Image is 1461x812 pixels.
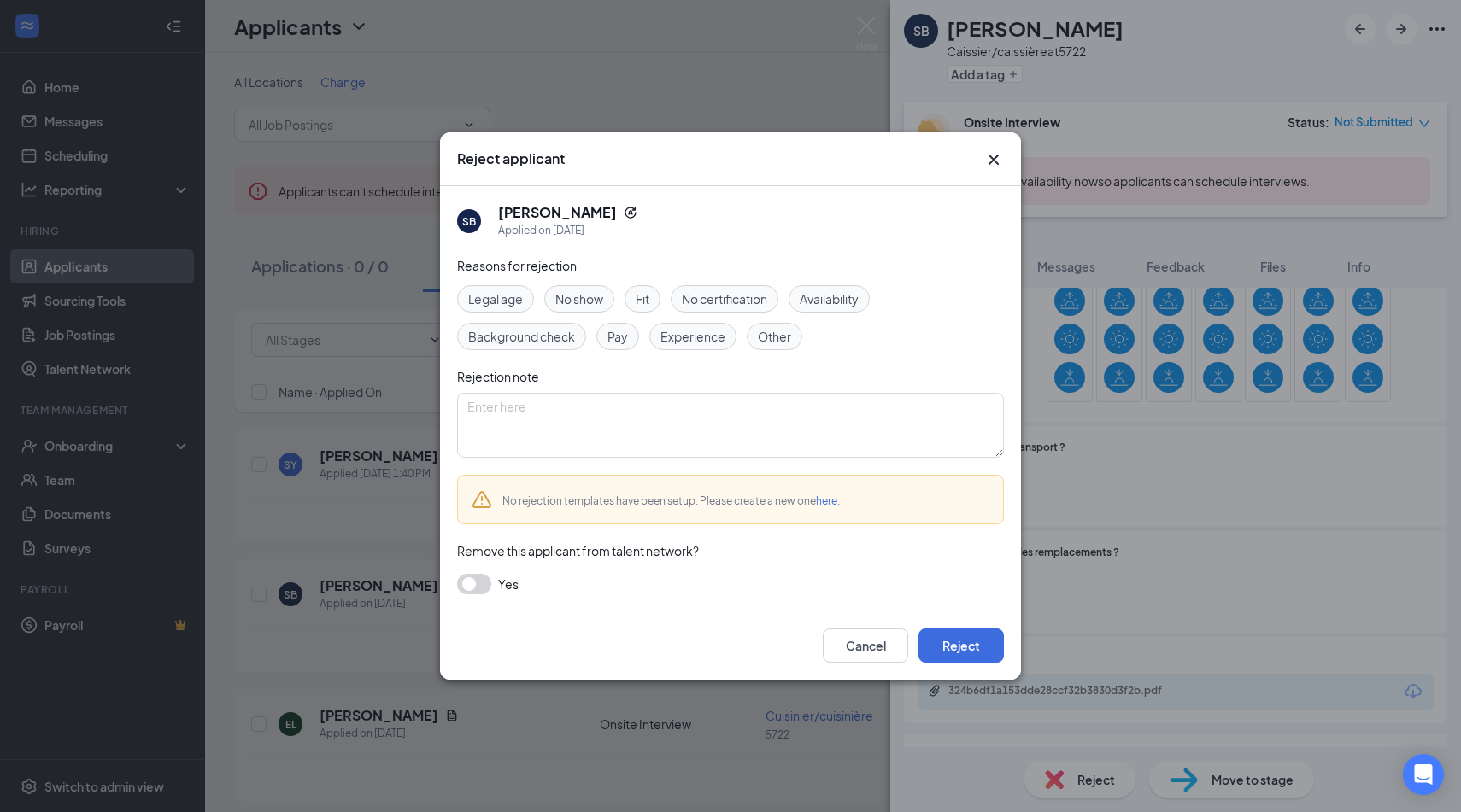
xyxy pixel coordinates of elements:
span: Reasons for rejection [457,258,577,273]
svg: Cross [983,149,1004,170]
button: Cancel [823,628,908,663]
span: Rejection note [457,369,539,384]
div: Applied on [DATE] [498,222,637,239]
span: Legal age [468,289,523,308]
h3: Reject applicant [457,149,565,168]
span: No certification [682,289,767,308]
span: Background check [468,327,575,346]
div: SB [462,214,476,229]
span: No rejection templates have been setup. Please create a new one . [502,494,840,507]
span: No show [555,289,603,308]
span: Pay [607,327,628,346]
span: Fit [636,289,649,308]
button: Close [983,149,1004,170]
span: Other [758,327,791,346]
div: Open Intercom Messenger [1403,754,1444,795]
h5: [PERSON_NAME] [498,203,617,222]
span: Experience [660,327,725,346]
a: here [816,494,837,507]
svg: Reapply [624,206,637,219]
span: Availability [800,289,859,308]
button: Reject [918,628,1004,663]
span: Remove this applicant from talent network? [457,543,699,558]
span: Yes [498,574,519,594]
svg: Warning [472,489,492,510]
